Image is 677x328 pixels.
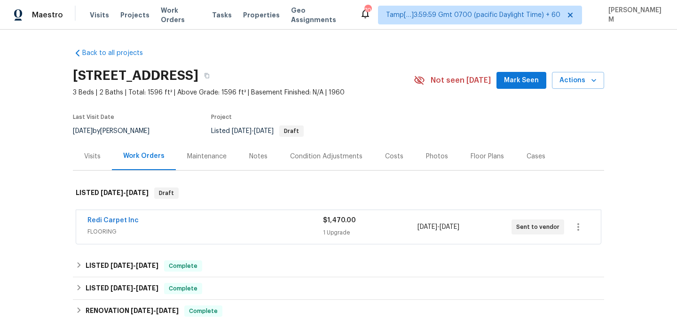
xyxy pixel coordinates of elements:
div: Visits [84,152,101,161]
span: Visits [90,10,109,20]
span: Properties [243,10,280,20]
span: [DATE] [254,128,274,134]
div: Notes [249,152,268,161]
span: - [417,222,459,232]
div: 708 [364,6,371,15]
span: Geo Assignments [291,6,348,24]
span: [DATE] [232,128,252,134]
div: Costs [385,152,403,161]
div: LISTED [DATE]-[DATE]Complete [73,255,604,277]
span: Draft [280,128,303,134]
span: - [131,307,179,314]
span: [DATE] [136,285,158,291]
span: Listed [211,128,304,134]
span: [DATE] [110,285,133,291]
span: Last Visit Date [73,114,114,120]
button: Mark Seen [496,72,546,89]
span: FLOORING [87,227,323,236]
span: [DATE] [126,189,149,196]
div: Maintenance [187,152,227,161]
span: - [232,128,274,134]
span: Work Orders [161,6,201,24]
div: LISTED [DATE]-[DATE]Complete [73,277,604,300]
span: Tasks [212,12,232,18]
span: $1,470.00 [323,217,356,224]
div: Work Orders [123,151,165,161]
span: Sent to vendor [516,222,563,232]
h6: LISTED [86,260,158,272]
span: [DATE] [131,307,153,314]
span: [PERSON_NAME] M [605,6,663,24]
span: Draft [155,188,178,198]
span: 3 Beds | 2 Baths | Total: 1596 ft² | Above Grade: 1596 ft² | Basement Finished: N/A | 1960 [73,88,414,97]
button: Actions [552,72,604,89]
span: [DATE] [440,224,459,230]
span: Maestro [32,10,63,20]
button: Copy Address [198,67,215,84]
div: Photos [426,152,448,161]
span: Complete [165,261,201,271]
span: Complete [165,284,201,293]
span: Tamp[…]3:59:59 Gmt 0700 (pacific Daylight Time) + 60 [386,10,560,20]
a: Redi Carpet Inc [87,217,139,224]
div: RENOVATION [DATE]-[DATE]Complete [73,300,604,322]
div: 1 Upgrade [323,228,417,237]
h6: LISTED [86,283,158,294]
h6: RENOVATION [86,305,179,317]
h2: [STREET_ADDRESS] [73,71,198,80]
span: - [101,189,149,196]
span: [DATE] [73,128,93,134]
div: Floor Plans [471,152,504,161]
span: Project [211,114,232,120]
span: - [110,285,158,291]
div: by [PERSON_NAME] [73,125,161,137]
span: Actions [559,75,597,86]
div: LISTED [DATE]-[DATE]Draft [73,178,604,208]
div: Condition Adjustments [290,152,362,161]
span: Mark Seen [504,75,539,86]
span: [DATE] [136,262,158,269]
span: Complete [185,306,221,316]
span: [DATE] [156,307,179,314]
span: [DATE] [101,189,123,196]
h6: LISTED [76,187,149,199]
span: - [110,262,158,269]
div: Cases [527,152,545,161]
span: [DATE] [110,262,133,269]
a: Back to all projects [73,48,163,58]
span: Projects [120,10,150,20]
span: Not seen [DATE] [431,76,491,85]
span: [DATE] [417,224,437,230]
